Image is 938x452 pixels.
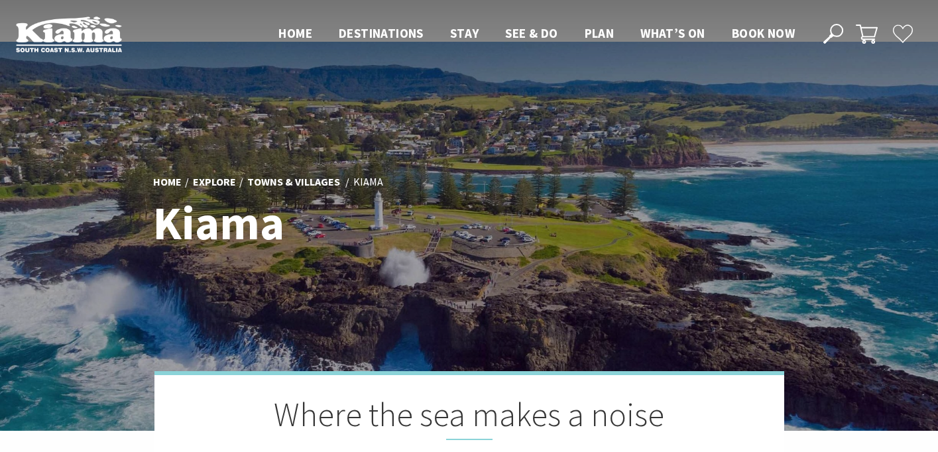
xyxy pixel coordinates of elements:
span: Book now [732,25,795,41]
span: Home [278,25,312,41]
a: Towns & Villages [247,175,340,190]
span: What’s On [640,25,705,41]
h1: Kiama [153,198,528,249]
img: Kiama Logo [16,16,122,52]
span: Destinations [339,25,424,41]
a: Explore [193,175,236,190]
li: Kiama [353,174,383,191]
span: See & Do [505,25,557,41]
a: Home [153,175,182,190]
nav: Main Menu [265,23,808,45]
span: Stay [450,25,479,41]
h2: Where the sea makes a noise [221,395,718,440]
span: Plan [585,25,615,41]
